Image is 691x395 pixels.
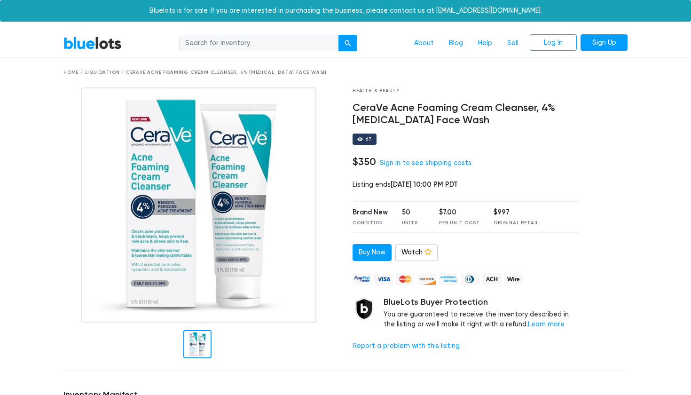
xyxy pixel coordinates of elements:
img: diners_club-c48f30131b33b1bb0e5d0e2dbd43a8bea4cb12cb2961413e2f4250e06c020426.png [461,273,479,285]
div: Brand New [353,207,388,218]
img: a6fac2e4-f0be-4e42-941a-2d24a598f971-1754799971.jpg [81,87,316,323]
a: Sign Up [581,34,628,51]
img: mastercard-42073d1d8d11d6635de4c079ffdb20a4f30a903dc55d1612383a1b395dd17f39.png [396,273,415,285]
h4: CeraVe Acne Foaming Cream Cleanser, 4% [MEDICAL_DATA] Face Wash [353,102,580,126]
a: Learn more [528,320,565,328]
a: Log In [530,34,577,51]
img: discover-82be18ecfda2d062aad2762c1ca80e2d36a4073d45c9e0ffae68cd515fbd3d32.png [417,273,436,285]
a: About [407,34,441,52]
span: [DATE] 10:00 PM PDT [391,180,458,189]
img: visa-79caf175f036a155110d1892330093d4c38f53c55c9ec9e2c3a54a56571784bb.png [374,273,393,285]
a: Report a problem with this listing [353,342,460,350]
div: Per Unit Cost [439,220,479,227]
div: Condition [353,220,388,227]
img: paypal_credit-80455e56f6e1299e8d57f40c0dcee7b8cd4ae79b9eccbfc37e2480457ba36de9.png [353,273,371,285]
a: Sell [500,34,526,52]
input: Search for inventory [179,35,339,52]
div: 50 [402,207,425,218]
div: Units [402,220,425,227]
div: $7.00 [439,207,479,218]
div: Listing ends [353,180,580,190]
div: Original Retail [494,220,539,227]
div: You are guaranteed to receive the inventory described in the listing or we'll make it right with ... [384,297,580,330]
a: Sign in to see shipping costs [380,159,471,167]
div: 67 [365,137,372,142]
img: wire-908396882fe19aaaffefbd8e17b12f2f29708bd78693273c0e28e3a24408487f.png [504,273,523,285]
a: Buy Now [353,244,392,261]
div: Health & Beauty [353,87,580,95]
a: Watch [395,244,438,261]
a: BlueLots [63,36,122,50]
h4: $350 [353,156,376,168]
img: american_express-ae2a9f97a040b4b41f6397f7637041a5861d5f99d0716c09922aba4e24c8547d.png [439,273,458,285]
div: Home / Liquidation / CeraVe Acne Foaming Cream Cleanser, 4% [MEDICAL_DATA] Face Wash [63,69,628,76]
a: Blog [441,34,471,52]
h5: BlueLots Buyer Protection [384,297,580,308]
div: $997 [494,207,539,218]
a: Help [471,34,500,52]
img: ach-b7992fed28a4f97f893c574229be66187b9afb3f1a8d16a4691d3d3140a8ab00.png [482,273,501,285]
img: buyer_protection_shield-3b65640a83011c7d3ede35a8e5a80bfdfaa6a97447f0071c1475b91a4b0b3d01.png [353,297,376,321]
